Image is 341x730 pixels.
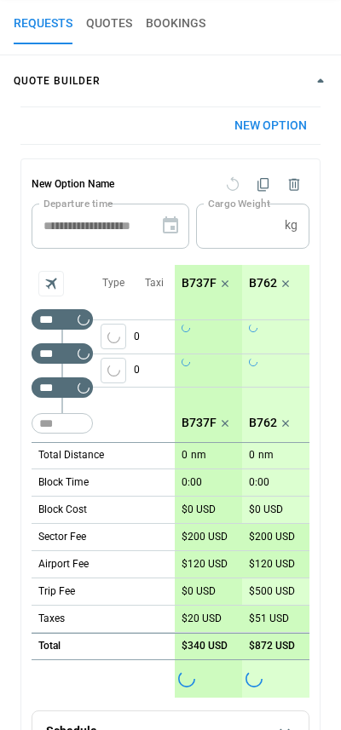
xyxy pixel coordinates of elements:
[38,557,89,572] p: Airport Fee
[38,475,89,490] p: Block Time
[101,324,126,349] span: Type of sector
[32,343,93,364] div: Too short
[14,3,72,44] button: REQUESTS
[208,196,270,210] label: Cargo Weight
[182,612,222,625] p: $20 USD
[102,276,124,290] p: Type
[38,641,61,652] h6: Total
[249,503,283,516] p: $0 USD
[14,78,101,85] h4: Quote builder
[101,324,126,349] button: left aligned
[258,448,274,463] p: nm
[32,377,93,398] div: Too short
[43,196,113,210] label: Departure time
[32,170,114,200] h6: New Option Name
[182,558,228,571] p: $120 USD
[182,416,217,430] p: B737F
[249,449,255,462] p: 0
[182,476,202,489] p: 0:00
[249,612,289,625] p: $51 USD
[182,640,228,652] p: $340 USD
[32,309,93,330] div: Not found
[191,448,206,463] p: nm
[285,218,298,233] p: kg
[38,271,64,296] span: Aircraft selection
[182,585,216,598] p: $0 USD
[101,358,126,383] span: Type of sector
[248,170,279,200] span: Duplicate quote option
[217,170,248,200] span: Reset quote option
[38,530,86,544] p: Sector Fee
[32,413,93,434] div: Too short
[146,3,205,44] button: BOOKINGS
[279,170,309,200] span: Delete quote option
[38,448,104,463] p: Total Distance
[38,503,87,517] p: Block Cost
[38,612,65,626] p: Taxes
[249,276,277,290] p: B762
[249,531,295,543] p: $200 USD
[221,107,321,144] button: New Option
[182,276,217,290] p: B737F
[249,585,295,598] p: $500 USD
[101,358,126,383] button: left aligned
[134,320,175,354] p: 0
[182,449,188,462] p: 0
[175,265,309,698] div: scrollable content
[249,416,277,430] p: B762
[249,558,295,571] p: $120 USD
[182,503,216,516] p: $0 USD
[86,3,132,44] button: QUOTES
[145,276,164,290] p: Taxi
[249,640,295,652] p: $872 USD
[182,531,228,543] p: $200 USD
[134,354,175,387] p: 0
[249,476,269,489] p: 0:00
[38,584,75,599] p: Trip Fee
